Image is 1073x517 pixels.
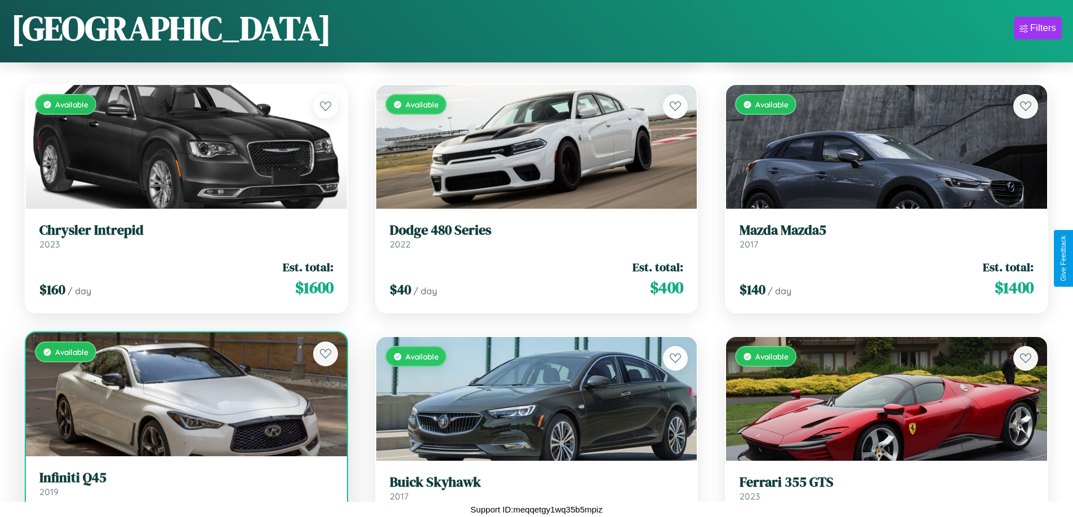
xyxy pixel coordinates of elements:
a: Infiniti Q452019 [39,470,333,497]
h3: Ferrari 355 GTS [740,474,1034,491]
span: / day [68,285,91,296]
span: Available [55,347,88,357]
h3: Buick Skyhawk [390,474,684,491]
span: $ 40 [390,280,411,299]
span: 2023 [740,491,760,502]
span: 2017 [390,491,408,502]
h3: Chrysler Intrepid [39,222,333,239]
div: Give Feedback [1059,236,1067,281]
a: Ferrari 355 GTS2023 [740,474,1034,502]
h3: Dodge 480 Series [390,222,684,239]
span: 2017 [740,239,758,250]
span: $ 400 [650,276,683,299]
span: Est. total: [283,259,333,275]
span: 2022 [390,239,411,250]
span: / day [413,285,437,296]
span: 2019 [39,486,59,497]
span: 2023 [39,239,60,250]
span: Available [406,352,439,361]
div: Filters [1030,23,1056,34]
a: Buick Skyhawk2017 [390,474,684,502]
h3: Mazda Mazda5 [740,222,1034,239]
span: $ 1400 [995,276,1034,299]
span: Available [755,352,789,361]
span: $ 1600 [295,276,333,299]
h1: [GEOGRAPHIC_DATA] [11,5,331,51]
span: Available [755,100,789,109]
a: Dodge 480 Series2022 [390,222,684,250]
button: Filters [1014,17,1062,39]
span: / day [768,285,791,296]
a: Mazda Mazda52017 [740,222,1034,250]
span: $ 160 [39,280,65,299]
span: Est. total: [633,259,683,275]
h3: Infiniti Q45 [39,470,333,486]
span: $ 140 [740,280,765,299]
p: Support ID: meqqetgy1wq35b5mpiz [470,502,602,517]
span: Est. total: [983,259,1034,275]
a: Chrysler Intrepid2023 [39,222,333,250]
span: Available [55,100,88,109]
span: Available [406,100,439,109]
